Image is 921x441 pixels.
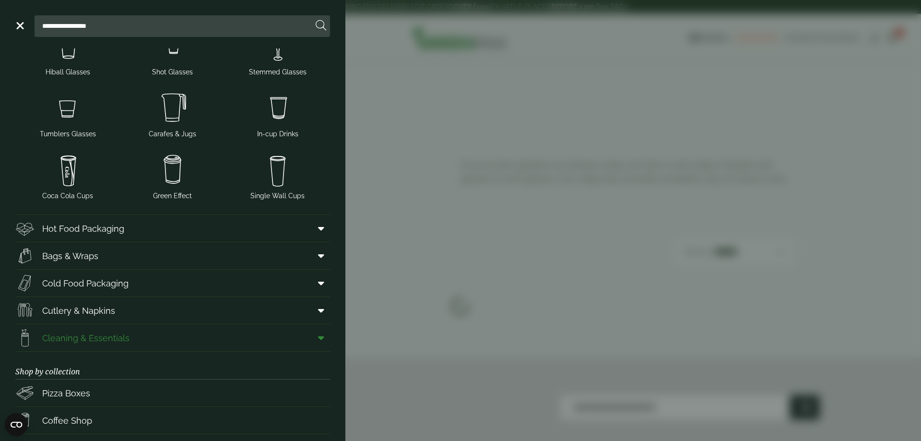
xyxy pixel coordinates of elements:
h3: Shop by collection [15,352,330,380]
a: Coffee Shop [15,407,330,434]
a: Stemmed Glasses [229,25,326,79]
span: Single Wall Cups [250,191,305,201]
span: Cold Food Packaging [42,277,129,290]
a: Cold Food Packaging [15,270,330,297]
a: Single Wall Cups [229,149,326,203]
span: Stemmed Glasses [249,67,307,77]
a: Carafes & Jugs [124,87,222,141]
a: Coca Cola Cups [19,149,117,203]
span: Carafes & Jugs [149,129,196,139]
a: Cutlery & Napkins [15,297,330,324]
a: Hot Food Packaging [15,215,330,242]
img: HotDrink_paperCup.svg [15,411,35,430]
img: Pizza_boxes.svg [15,383,35,403]
button: Open CMP widget [5,413,28,436]
a: Bags & Wraps [15,242,330,269]
span: Coca Cola Cups [42,191,93,201]
a: In-cup Drinks [229,87,326,141]
img: cola.svg [19,151,117,189]
img: open-wipe.svg [15,328,35,347]
a: Tumblers Glasses [19,87,117,141]
img: HotDrink_paperCup.svg [124,151,222,189]
span: Green Effect [153,191,192,201]
a: Green Effect [124,149,222,203]
span: Shot Glasses [152,67,193,77]
img: plain-soda-cup.svg [229,151,326,189]
span: Hot Food Packaging [42,222,124,235]
img: Incup_drinks.svg [229,89,326,127]
a: Pizza Boxes [15,380,330,406]
span: Cleaning & Essentials [42,332,130,345]
img: JugsNcaraffes.svg [124,89,222,127]
a: Shot Glasses [124,25,222,79]
span: Cutlery & Napkins [42,304,115,317]
a: Cleaning & Essentials [15,324,330,351]
img: Deli_box.svg [15,219,35,238]
img: Paper_carriers.svg [15,246,35,265]
span: Bags & Wraps [42,250,98,262]
span: Hiball Glasses [46,67,90,77]
span: In-cup Drinks [257,129,298,139]
img: Sandwich_box.svg [15,274,35,293]
span: Pizza Boxes [42,387,90,400]
span: Coffee Shop [42,414,92,427]
img: Tumbler_glass.svg [19,89,117,127]
img: Cutlery.svg [15,301,35,320]
span: Tumblers Glasses [40,129,96,139]
a: Hiball Glasses [19,25,117,79]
